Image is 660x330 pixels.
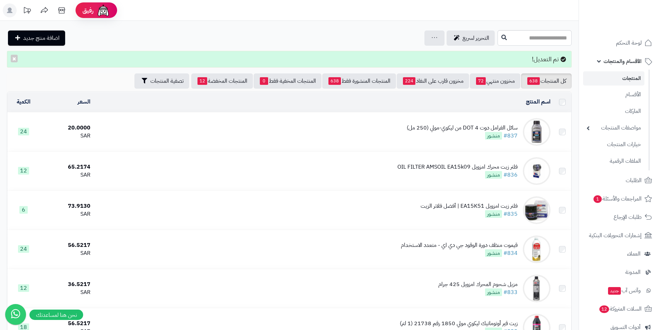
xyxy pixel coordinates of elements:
img: ai-face.png [96,3,110,17]
div: فلتر زيت امزويل EA15K51 | أفضل فلاتر الزيت [421,202,518,210]
span: 6 [19,206,28,214]
a: المنتجات المنشورة فقط638 [322,73,396,89]
span: الأقسام والمنتجات [604,56,642,66]
div: 65.2174 [43,163,90,171]
a: المدونة [583,264,656,280]
div: SAR [43,171,90,179]
a: #836 [503,171,518,179]
a: لوحة التحكم [583,35,656,51]
div: زيت قير أوتوماتيك ليكوي مولي 1850 رقم 21738 (1 لتر) [400,320,518,328]
span: العملاء [627,249,641,259]
a: الطلبات [583,172,656,189]
span: لوحة التحكم [616,38,642,48]
a: المنتجات المخفضة12 [191,73,253,89]
a: الأقسام [583,87,644,102]
button: × [11,55,18,62]
a: السلات المتروكة12 [583,301,656,317]
span: المدونة [625,267,641,277]
span: اضافة منتج جديد [23,34,60,42]
span: 72 [476,77,486,85]
a: طلبات الإرجاع [583,209,656,225]
img: مزيل شحوم المحرك امزويل 425 جرام [523,275,551,302]
span: تصفية المنتجات [150,77,184,85]
span: 224 [403,77,415,85]
img: logo-2.png [613,12,653,26]
a: تحديثات المنصة [18,3,36,19]
span: رفيق [82,6,94,15]
div: 56.5217 [43,320,90,328]
span: 12 [197,77,207,85]
span: 24 [18,128,29,135]
a: #837 [503,132,518,140]
span: التحرير لسريع [463,34,489,42]
span: إشعارات التحويلات البنكية [589,231,642,240]
a: الكمية [17,98,30,106]
a: الماركات [583,104,644,119]
a: خيارات المنتجات [583,137,644,152]
a: #833 [503,288,518,296]
div: 36.5217 [43,280,90,288]
a: وآتس آبجديد [583,282,656,299]
span: منشور [485,171,502,179]
div: سائل الفرامل دوت 4 DOT من ليكوي-مولي (250 مل) [407,124,518,132]
a: المنتجات [583,71,644,86]
span: المراجعات والأسئلة [593,194,642,204]
span: 638 [328,77,341,85]
div: SAR [43,210,90,218]
span: جديد [608,287,621,295]
img: قيموت منظف دورة الوقود جي دي اي - متعدد الاستخدام [523,235,551,263]
span: 12 [18,167,29,175]
a: السعر [78,98,90,106]
span: منشور [485,288,502,296]
a: كل المنتجات638 [521,73,572,89]
a: اسم المنتج [526,98,551,106]
div: قيموت منظف دورة الوقود جي دي اي - متعدد الاستخدام [401,241,518,249]
span: منشور [485,132,502,140]
a: المنتجات المخفية فقط0 [254,73,322,89]
a: مخزون منتهي72 [470,73,520,89]
img: سائل الفرامل دوت 4 DOT من ليكوي-مولي (250 مل) [523,118,551,146]
span: 1 [593,195,602,203]
div: 73.9130 [43,202,90,210]
span: السلات المتروكة [599,304,642,314]
a: العملاء [583,246,656,262]
a: التحرير لسريع [447,30,495,46]
a: مخزون قارب على النفاذ224 [397,73,469,89]
a: #834 [503,249,518,257]
span: 0 [260,77,268,85]
a: مواصفات المنتجات [583,121,644,135]
a: المراجعات والأسئلة1 [583,190,656,207]
div: تم التعديل! [7,51,572,68]
span: 12 [599,305,609,313]
span: 24 [18,245,29,253]
span: 638 [527,77,540,85]
span: الطلبات [626,176,642,185]
span: وآتس آب [607,286,641,295]
span: 12 [18,284,29,292]
div: 20.0000 [43,124,90,132]
div: مزيل شحوم المحرك امزويل 425 جرام [438,280,518,288]
span: طلبات الإرجاع [614,212,642,222]
div: SAR [43,132,90,140]
img: فلتر زيت محرك امزويل OIL FILTER AMSOIL EA15k09 [523,157,551,185]
span: منشور [485,210,502,218]
div: SAR [43,288,90,296]
button: تصفية المنتجات [134,73,189,89]
span: منشور [485,249,502,257]
div: SAR [43,249,90,257]
div: 56.5217 [43,241,90,249]
img: فلتر زيت امزويل EA15K51 | أفضل فلاتر الزيت [523,196,551,224]
div: فلتر زيت محرك امزويل OIL FILTER AMSOIL EA15k09 [397,163,518,171]
a: #835 [503,210,518,218]
a: الملفات الرقمية [583,154,644,169]
a: اضافة منتج جديد [8,30,65,46]
a: إشعارات التحويلات البنكية [583,227,656,244]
